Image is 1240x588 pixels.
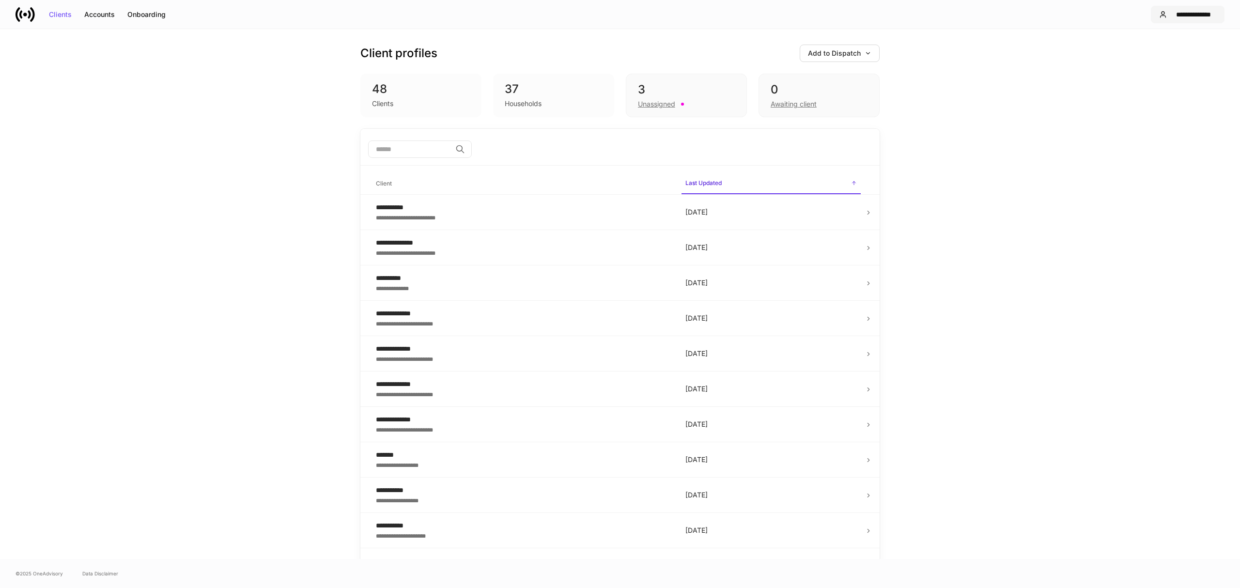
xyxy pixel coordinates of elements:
[685,455,857,464] p: [DATE]
[127,11,166,18] div: Onboarding
[84,11,115,18] div: Accounts
[372,81,470,97] div: 48
[771,82,868,97] div: 0
[685,278,857,288] p: [DATE]
[78,7,121,22] button: Accounts
[771,99,817,109] div: Awaiting client
[682,173,861,194] span: Last Updated
[808,50,871,57] div: Add to Dispatch
[800,45,880,62] button: Add to Dispatch
[685,243,857,252] p: [DATE]
[685,207,857,217] p: [DATE]
[43,7,78,22] button: Clients
[685,419,857,429] p: [DATE]
[360,46,437,61] h3: Client profiles
[49,11,72,18] div: Clients
[15,570,63,577] span: © 2025 OneAdvisory
[505,99,542,108] div: Households
[376,179,392,188] h6: Client
[685,313,857,323] p: [DATE]
[685,178,722,187] h6: Last Updated
[372,174,674,194] span: Client
[638,99,675,109] div: Unassigned
[638,82,735,97] div: 3
[121,7,172,22] button: Onboarding
[685,384,857,394] p: [DATE]
[626,74,747,117] div: 3Unassigned
[685,349,857,358] p: [DATE]
[685,490,857,500] p: [DATE]
[372,99,393,108] div: Clients
[82,570,118,577] a: Data Disclaimer
[505,81,603,97] div: 37
[685,526,857,535] p: [DATE]
[759,74,880,117] div: 0Awaiting client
